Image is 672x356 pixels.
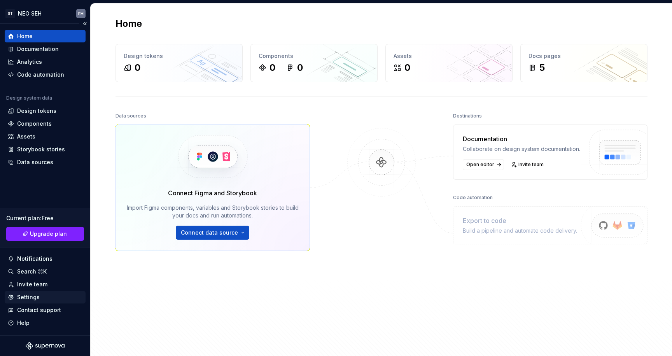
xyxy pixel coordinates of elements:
[115,110,146,121] div: Data sources
[5,278,86,291] a: Invite team
[17,281,47,288] div: Invite team
[115,18,142,30] h2: Home
[5,156,86,168] a: Data sources
[127,204,299,219] div: Import Figma components, variables and Storybook stories to build your docs and run automations.
[5,253,86,265] button: Notifications
[528,52,639,60] div: Docs pages
[17,146,65,153] div: Storybook stories
[5,291,86,303] a: Settings
[26,342,65,350] svg: Supernova Logo
[463,159,504,170] a: Open editor
[2,5,89,22] button: STNEO SEHFH
[453,192,493,203] div: Code automation
[17,58,42,66] div: Analytics
[17,306,61,314] div: Contact support
[181,229,238,237] span: Connect data source
[394,52,504,60] div: Assets
[518,161,544,168] span: Invite team
[453,110,482,121] div: Destinations
[5,9,15,18] div: ST
[520,44,647,82] a: Docs pages5
[463,227,577,235] div: Build a pipeline and automate code delivery.
[539,61,545,74] div: 5
[17,32,33,40] div: Home
[78,11,84,17] div: FH
[115,44,243,82] a: Design tokens0
[6,95,52,101] div: Design system data
[168,188,257,198] div: Connect Figma and Storybook
[6,227,84,241] a: Upgrade plan
[79,18,90,29] button: Collapse sidebar
[5,317,86,329] button: Help
[269,61,275,74] div: 0
[17,293,40,301] div: Settings
[5,143,86,156] a: Storybook stories
[17,158,53,166] div: Data sources
[18,10,42,18] div: NEO SEH
[5,130,86,143] a: Assets
[297,61,303,74] div: 0
[17,268,47,275] div: Search ⌘K
[259,52,369,60] div: Components
[6,214,84,222] div: Current plan : Free
[250,44,378,82] a: Components00
[5,43,86,55] a: Documentation
[5,304,86,316] button: Contact support
[17,319,30,327] div: Help
[17,255,52,263] div: Notifications
[124,52,234,60] div: Design tokens
[5,30,86,42] a: Home
[176,226,249,240] button: Connect data source
[463,216,577,225] div: Export to code
[466,161,494,168] span: Open editor
[17,107,56,115] div: Design tokens
[5,117,86,130] a: Components
[17,45,59,53] div: Documentation
[463,145,580,153] div: Collaborate on design system documentation.
[5,68,86,81] a: Code automation
[5,105,86,117] a: Design tokens
[5,56,86,68] a: Analytics
[17,71,64,79] div: Code automation
[30,230,67,238] span: Upgrade plan
[17,133,35,140] div: Assets
[5,265,86,278] button: Search ⌘K
[404,61,410,74] div: 0
[509,159,547,170] a: Invite team
[135,61,140,74] div: 0
[463,134,580,144] div: Documentation
[385,44,513,82] a: Assets0
[17,120,52,128] div: Components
